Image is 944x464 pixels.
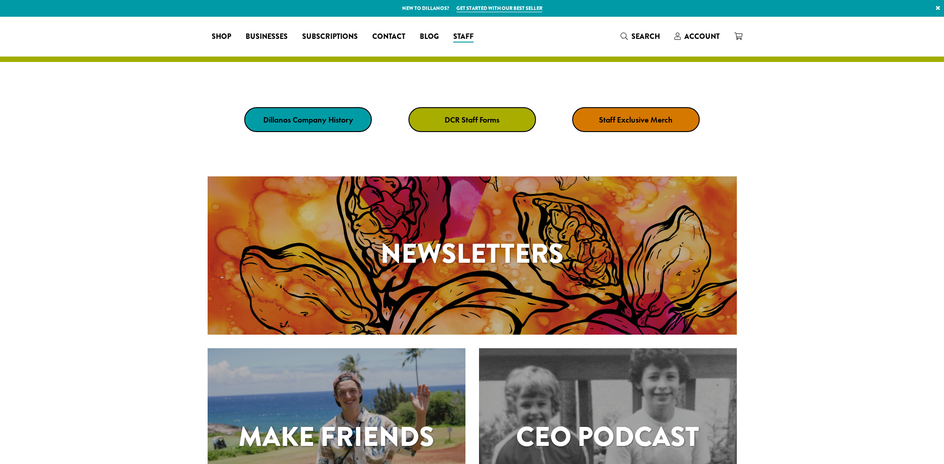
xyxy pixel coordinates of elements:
[631,31,660,42] span: Search
[212,31,231,43] span: Shop
[204,29,238,44] a: Shop
[208,233,737,274] h1: Newsletters
[446,29,481,44] a: Staff
[420,31,439,43] span: Blog
[246,31,288,43] span: Businesses
[445,114,499,125] strong: DCR Staff Forms
[599,114,673,125] strong: Staff Exclusive Merch
[572,107,700,132] a: Staff Exclusive Merch
[684,31,720,42] span: Account
[302,31,358,43] span: Subscriptions
[479,417,737,457] h1: CEO Podcast
[613,29,667,44] a: Search
[372,31,405,43] span: Contact
[456,5,542,12] a: Get started with our best seller
[244,107,372,132] a: Dillanos Company History
[453,31,474,43] span: Staff
[408,107,536,132] a: DCR Staff Forms
[208,417,465,457] h1: Make Friends
[263,114,353,125] strong: Dillanos Company History
[208,176,737,335] a: Newsletters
